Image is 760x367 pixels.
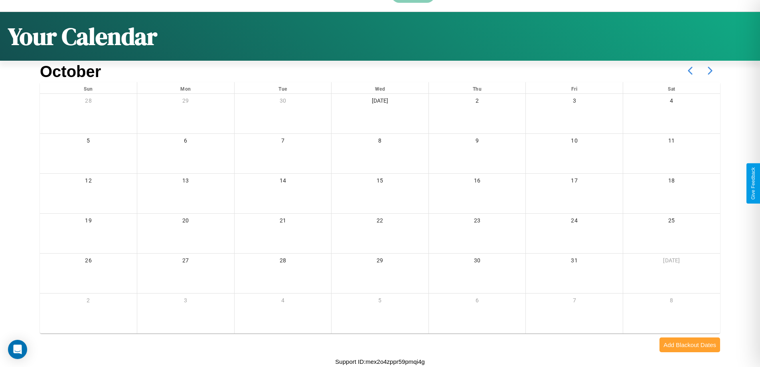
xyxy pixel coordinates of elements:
div: 13 [137,174,234,190]
div: 23 [429,214,526,230]
h1: Your Calendar [8,20,157,53]
div: Thu [429,82,526,93]
div: 12 [40,174,137,190]
div: 28 [40,94,137,110]
div: 11 [623,134,720,150]
div: [DATE] [332,94,428,110]
div: 25 [623,214,720,230]
div: 6 [137,134,234,150]
div: 3 [137,294,234,310]
div: 8 [623,294,720,310]
div: Wed [332,82,428,93]
p: Support ID: mex2o4zppr59pmqi4g [335,356,424,367]
div: Fri [526,82,623,93]
div: 2 [40,294,137,310]
div: Open Intercom Messenger [8,340,27,359]
div: Give Feedback [750,167,756,200]
div: 29 [332,254,428,270]
div: 19 [40,214,137,230]
div: 24 [526,214,623,230]
div: 29 [137,94,234,110]
div: 14 [235,174,332,190]
h2: October [40,63,101,81]
div: 28 [235,254,332,270]
div: 5 [332,294,428,310]
div: 5 [40,134,137,150]
div: 20 [137,214,234,230]
div: 15 [332,174,428,190]
div: 4 [235,294,332,310]
div: 7 [235,134,332,150]
div: 6 [429,294,526,310]
div: 21 [235,214,332,230]
div: 3 [526,94,623,110]
div: Tue [235,82,332,93]
div: 30 [235,94,332,110]
div: 2 [429,94,526,110]
div: 18 [623,174,720,190]
div: 22 [332,214,428,230]
div: 16 [429,174,526,190]
div: 26 [40,254,137,270]
div: 27 [137,254,234,270]
div: 30 [429,254,526,270]
div: 4 [623,94,720,110]
div: 10 [526,134,623,150]
div: [DATE] [623,254,720,270]
div: 7 [526,294,623,310]
div: 8 [332,134,428,150]
div: Sat [623,82,720,93]
div: 17 [526,174,623,190]
div: 31 [526,254,623,270]
div: Sun [40,82,137,93]
div: Mon [137,82,234,93]
button: Add Blackout Dates [659,337,720,352]
div: 9 [429,134,526,150]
